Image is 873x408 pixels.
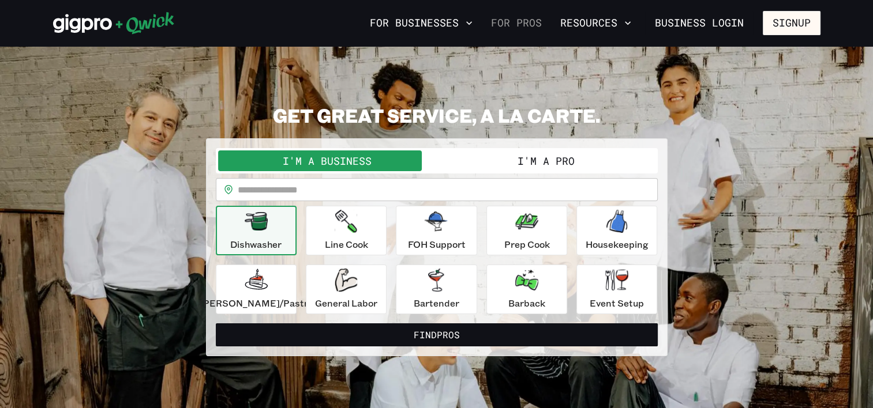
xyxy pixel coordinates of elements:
p: Housekeeping [586,237,649,251]
button: Resources [556,13,636,33]
p: Line Cook [325,237,368,251]
p: FOH Support [407,237,465,251]
button: Barback [486,265,567,314]
h2: GET GREAT SERVICE, A LA CARTE. [206,104,668,127]
button: Bartender [396,265,477,314]
button: Event Setup [576,265,657,314]
button: FOH Support [396,206,477,255]
p: Barback [508,296,545,310]
button: FindPros [216,323,658,346]
button: Signup [763,11,820,35]
button: Prep Cook [486,206,567,255]
p: Bartender [414,296,459,310]
button: Housekeeping [576,206,657,255]
button: [PERSON_NAME]/Pastry [216,265,297,314]
a: Business Login [645,11,754,35]
button: Dishwasher [216,206,297,255]
button: I'm a Pro [437,150,655,171]
p: Prep Cook [504,237,549,251]
button: General Labor [306,265,387,314]
p: Dishwasher [230,237,282,251]
button: For Businesses [365,13,477,33]
p: General Labor [315,296,377,310]
p: Event Setup [590,296,644,310]
a: For Pros [486,13,546,33]
button: Line Cook [306,206,387,255]
p: [PERSON_NAME]/Pastry [200,296,313,310]
button: I'm a Business [218,150,437,171]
